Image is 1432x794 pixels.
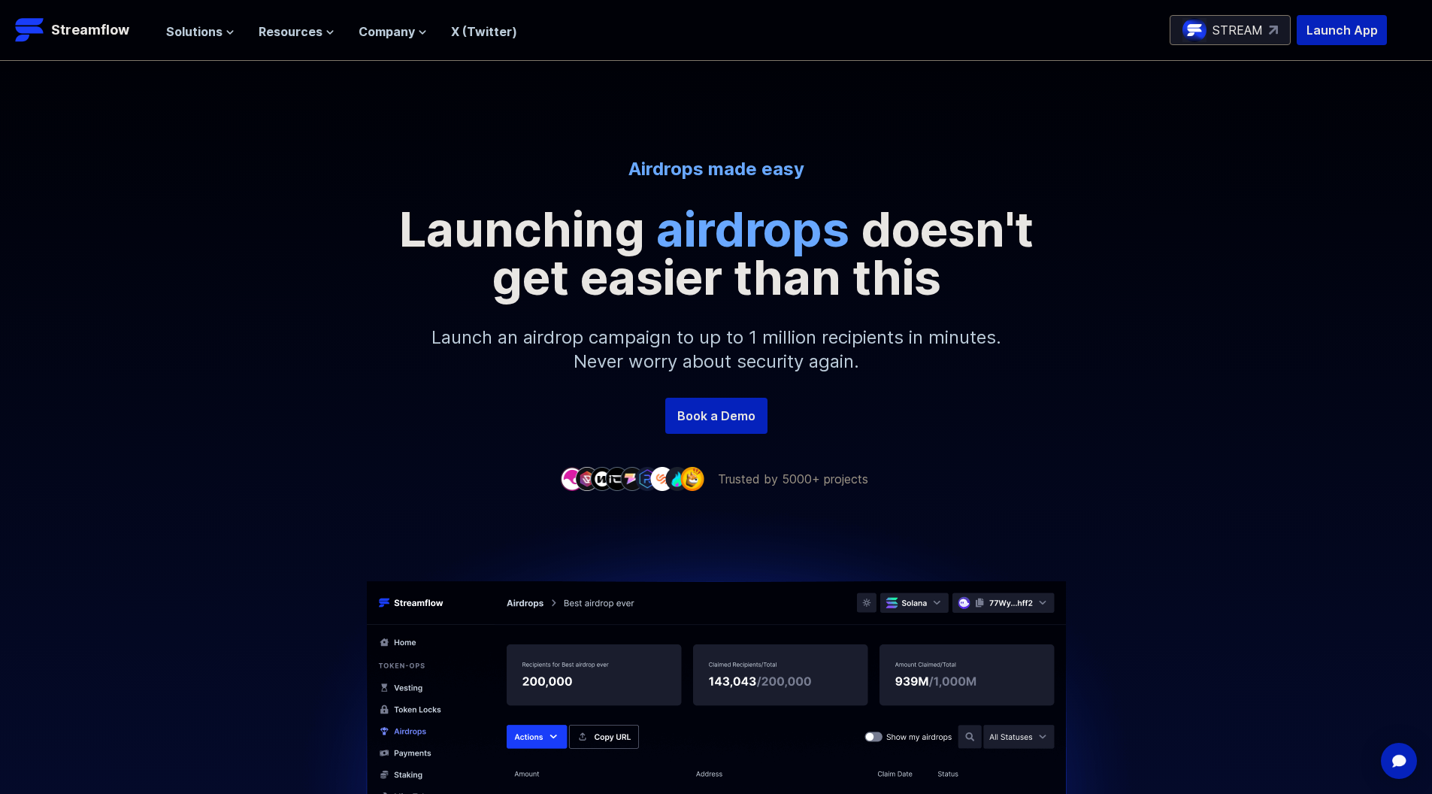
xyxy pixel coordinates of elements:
[51,20,129,41] p: Streamflow
[15,15,151,45] a: Streamflow
[1182,18,1206,42] img: streamflow-logo-circle.png
[1269,26,1278,35] img: top-right-arrow.svg
[1170,15,1291,45] a: STREAM
[1381,743,1417,779] div: Open Intercom Messenger
[680,467,704,490] img: company-9
[718,470,868,488] p: Trusted by 5000+ projects
[650,467,674,490] img: company-7
[560,467,584,490] img: company-1
[259,23,322,41] span: Resources
[259,23,335,41] button: Resources
[166,23,223,41] span: Solutions
[665,467,689,490] img: company-8
[300,157,1133,181] p: Airdrops made easy
[635,467,659,490] img: company-6
[605,467,629,490] img: company-4
[378,205,1055,302] p: Launching doesn't get easier than this
[1213,21,1263,39] p: STREAM
[393,302,1040,398] p: Launch an airdrop campaign to up to 1 million recipients in minutes. Never worry about security a...
[1297,15,1387,45] button: Launch App
[575,467,599,490] img: company-2
[620,467,644,490] img: company-5
[590,467,614,490] img: company-3
[451,24,517,39] a: X (Twitter)
[166,23,235,41] button: Solutions
[359,23,415,41] span: Company
[15,15,45,45] img: Streamflow Logo
[359,23,427,41] button: Company
[656,200,849,258] span: airdrops
[665,398,767,434] a: Book a Demo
